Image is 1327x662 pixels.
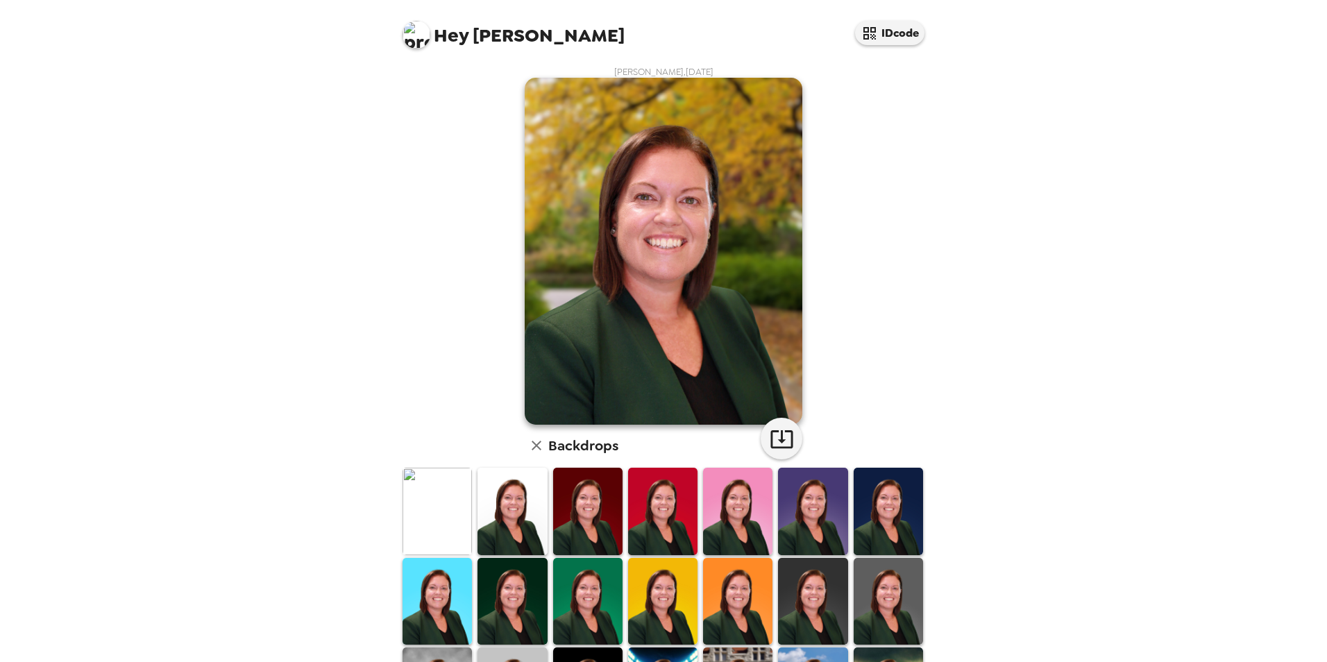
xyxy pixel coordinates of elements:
h6: Backdrops [548,434,618,457]
span: [PERSON_NAME] , [DATE] [614,66,713,78]
img: Original [403,468,472,554]
span: [PERSON_NAME] [403,14,625,45]
img: user [525,78,802,425]
img: profile pic [403,21,430,49]
button: IDcode [855,21,924,45]
span: Hey [434,23,468,48]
